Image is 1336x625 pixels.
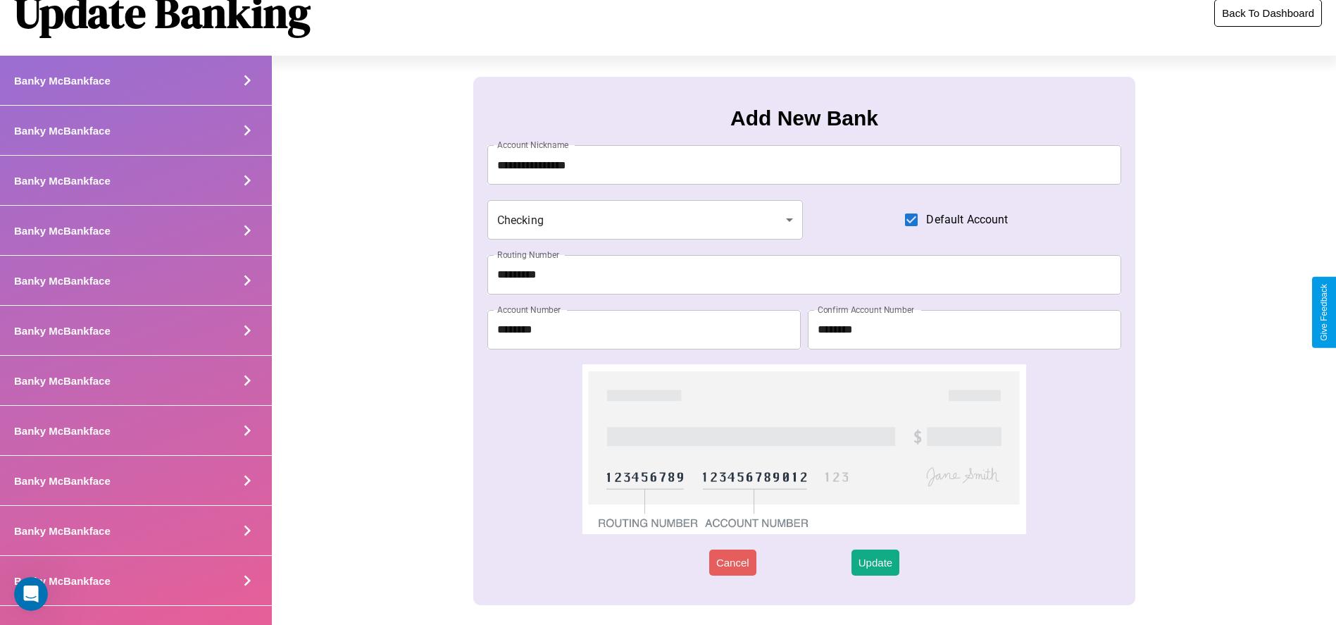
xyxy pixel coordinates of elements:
[497,139,569,151] label: Account Nickname
[497,304,561,316] label: Account Number
[926,211,1008,228] span: Default Account
[709,550,756,576] button: Cancel
[14,577,48,611] iframe: Intercom live chat
[14,575,111,587] h4: Banky McBankface
[14,175,111,187] h4: Banky McBankface
[14,75,111,87] h4: Banky McBankface
[14,475,111,487] h4: Banky McBankface
[497,249,559,261] label: Routing Number
[14,525,111,537] h4: Banky McBankface
[14,375,111,387] h4: Banky McBankface
[14,125,111,137] h4: Banky McBankface
[14,325,111,337] h4: Banky McBankface
[14,225,111,237] h4: Banky McBankface
[582,364,1027,534] img: check
[818,304,914,316] label: Confirm Account Number
[730,106,878,130] h3: Add New Bank
[14,275,111,287] h4: Banky McBankface
[14,425,111,437] h4: Banky McBankface
[851,550,899,576] button: Update
[1319,284,1329,341] div: Give Feedback
[487,200,803,240] div: Checking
